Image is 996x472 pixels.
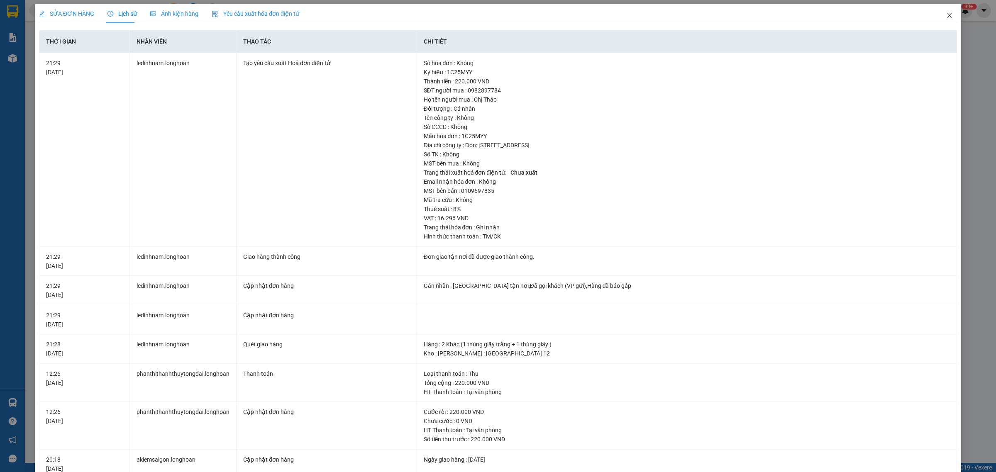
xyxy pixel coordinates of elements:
th: Nhân viên [130,30,237,53]
div: Số hóa đơn : Không [424,58,950,68]
div: Đối tượng : Cá nhân [424,104,950,113]
div: Hình thức thanh toán : TM/CK [424,232,950,241]
div: Ký hiệu : 1C25MYY [424,68,950,77]
span: clock-circle [107,11,113,17]
span: Yêu cầu xuất hóa đơn điện tử [212,10,299,17]
div: Hàng : 2 Khác (1 thùng giấy trắng + 1 thùng giấy ) [424,340,950,349]
div: 21:29 [DATE] [46,281,123,299]
div: 21:28 [DATE] [46,340,123,358]
div: Cập nhật đơn hàng [243,311,410,320]
div: Kho : [PERSON_NAME] : [GEOGRAPHIC_DATA] 12 [424,349,950,358]
div: 21:29 [DATE] [46,58,123,77]
div: Cước rồi : 220.000 VND [424,407,950,416]
div: Địa chỉ công ty : Đón: [STREET_ADDRESS] [424,141,950,150]
div: MST bên mua : Không [424,159,950,168]
div: Thành tiền : 220.000 VND [424,77,950,86]
div: Cập nhật đơn hàng [243,281,410,290]
div: Thanh toán [243,369,410,378]
div: Số TK : Không [424,150,950,159]
div: Mã tra cứu : Không [424,195,950,204]
td: ledinhnam.longhoan [130,276,237,305]
td: ledinhnam.longhoan [130,53,237,247]
td: ledinhnam.longhoan [130,334,237,364]
div: Loại thanh toán : Thu [424,369,950,378]
th: Chi tiết [417,30,957,53]
span: Lịch sử [107,10,137,17]
div: Đơn giao tận nơi đã được giao thành công. [424,252,950,261]
button: Close [938,4,961,27]
span: close [946,12,953,19]
div: Thuế suất : 8% [424,204,950,214]
div: Ngày giao hàng : [DATE] [424,455,950,464]
th: Thời gian [39,30,130,53]
td: phanthithanhthuytongdai.longhoan [130,402,237,450]
div: Tên công ty : Không [424,113,950,122]
div: 12:26 [DATE] [46,407,123,426]
span: edit [39,11,45,17]
div: VAT : 16.296 VND [424,214,950,223]
div: HT Thanh toán : Tại văn phòng [424,426,950,435]
span: picture [150,11,156,17]
div: Trạng thái xuất hoá đơn điện tử : [424,168,950,177]
div: Chưa cước : 0 VND [424,416,950,426]
span: SỬA ĐƠN HÀNG [39,10,94,17]
div: Quét giao hàng [243,340,410,349]
div: Số CCCD : Không [424,122,950,131]
div: Email nhận hóa đơn : Không [424,177,950,186]
div: HT Thanh toán : Tại văn phòng [424,387,950,397]
div: Gán nhãn : [GEOGRAPHIC_DATA] tận nơi,Đã gọi khách (VP gửi),Hàng đã báo gấp [424,281,950,290]
td: phanthithanhthuytongdai.longhoan [130,364,237,402]
span: Ảnh kiện hàng [150,10,198,17]
div: Tổng cộng : 220.000 VND [424,378,950,387]
img: icon [212,11,218,17]
div: 12:26 [DATE] [46,369,123,387]
td: ledinhnam.longhoan [130,305,237,335]
div: Cập nhật đơn hàng [243,407,410,416]
div: SĐT người mua : 0982897784 [424,86,950,95]
div: 21:29 [DATE] [46,311,123,329]
div: Họ tên người mua : Chị Thảo [424,95,950,104]
span: Chưa xuất [508,168,540,177]
div: Mẫu hóa đơn : 1C25MYY [424,131,950,141]
div: Giao hàng thành công [243,252,410,261]
td: ledinhnam.longhoan [130,247,237,276]
div: Trạng thái hóa đơn : Ghi nhận [424,223,950,232]
div: Cập nhật đơn hàng [243,455,410,464]
div: Số tiền thu trước : 220.000 VND [424,435,950,444]
div: Tạo yêu cầu xuất Hoá đơn điện tử [243,58,410,68]
div: MST bên bán : 0109597835 [424,186,950,195]
th: Thao tác [237,30,417,53]
div: 21:29 [DATE] [46,252,123,270]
